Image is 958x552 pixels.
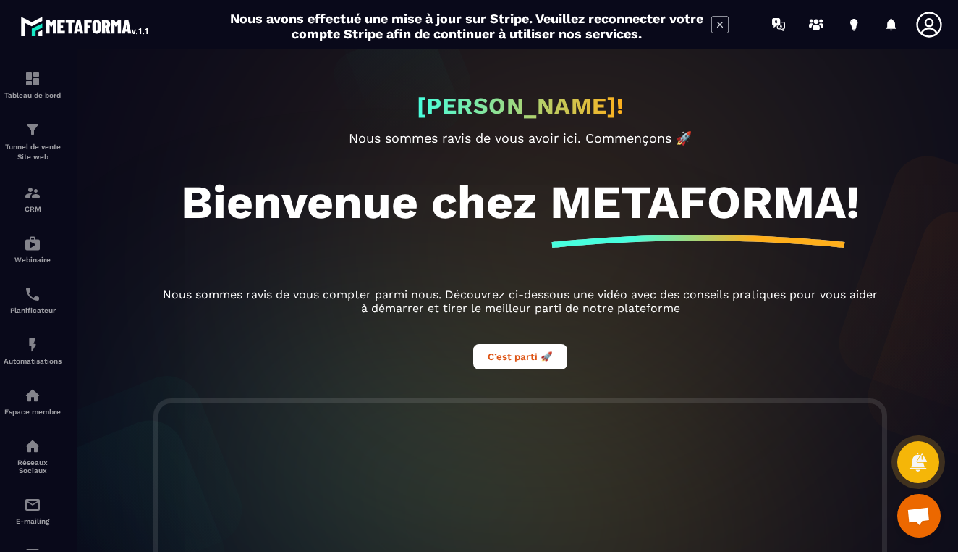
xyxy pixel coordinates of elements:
img: automations [24,336,41,354]
div: Ouvrir le chat [897,494,941,538]
p: Nous sommes ravis de vous avoir ici. Commençons 🚀 [158,130,882,146]
a: emailemailE-mailing [4,485,62,536]
p: E-mailing [4,517,62,525]
a: formationformationTunnel de vente Site web [4,110,62,173]
a: social-networksocial-networkRéseaux Sociaux [4,427,62,485]
a: automationsautomationsAutomatisations [4,325,62,376]
img: automations [24,387,41,404]
p: Réseaux Sociaux [4,459,62,474]
h2: Nous avons effectué une mise à jour sur Stripe. Veuillez reconnecter votre compte Stripe afin de ... [229,11,704,41]
p: Webinaire [4,256,62,264]
p: Tunnel de vente Site web [4,142,62,162]
a: formationformationTableau de bord [4,59,62,110]
button: C’est parti 🚀 [473,344,567,369]
a: schedulerschedulerPlanificateur [4,275,62,325]
img: formation [24,121,41,138]
a: formationformationCRM [4,173,62,224]
img: scheduler [24,285,41,303]
h1: Bienvenue chez METAFORMA! [181,175,860,230]
a: automationsautomationsWebinaire [4,224,62,275]
img: automations [24,235,41,252]
a: C’est parti 🚀 [473,349,567,363]
p: Tableau de bord [4,91,62,99]
a: automationsautomationsEspace membre [4,376,62,427]
img: formation [24,184,41,201]
img: email [24,496,41,514]
p: Planificateur [4,306,62,314]
img: social-network [24,438,41,455]
img: logo [20,13,151,39]
img: formation [24,70,41,88]
p: Nous sommes ravis de vous compter parmi nous. Découvrez ci-dessous une vidéo avec des conseils pr... [158,288,882,315]
p: Automatisations [4,357,62,365]
p: Espace membre [4,408,62,416]
p: CRM [4,205,62,213]
h2: [PERSON_NAME]! [417,92,624,120]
